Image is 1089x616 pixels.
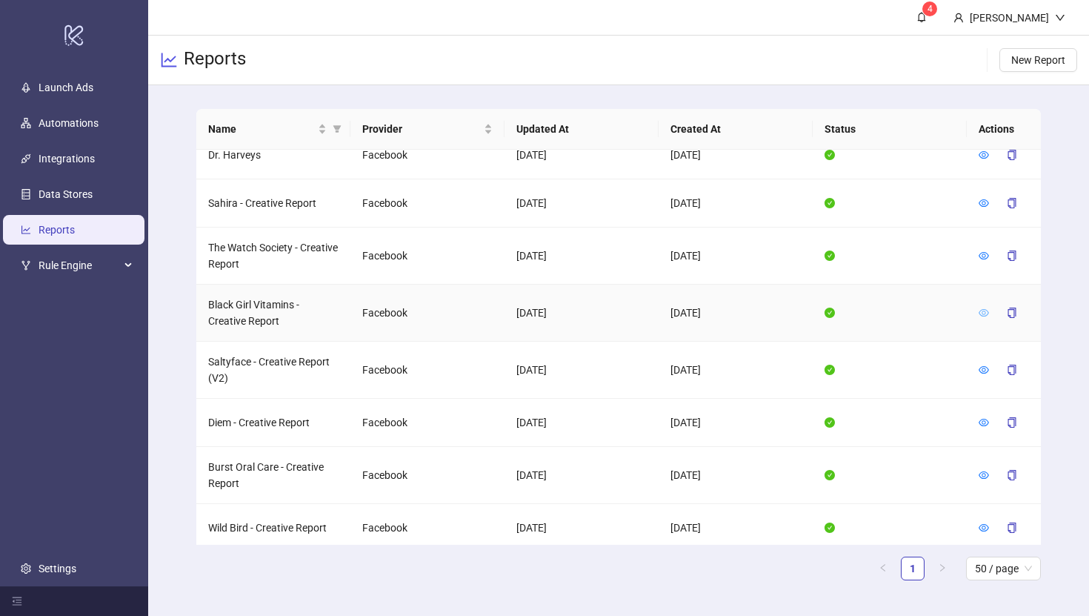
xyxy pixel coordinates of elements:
[504,131,659,179] td: [DATE]
[39,188,93,200] a: Data Stores
[350,285,504,342] td: Facebook
[160,51,178,69] span: line-chart
[350,447,504,504] td: Facebook
[504,285,659,342] td: [DATE]
[916,12,927,22] span: bell
[184,47,246,73] h3: Reports
[1007,365,1017,375] span: copy
[362,121,481,137] span: Provider
[196,131,350,179] td: Dr. Harveys
[504,228,659,285] td: [DATE]
[975,557,1032,580] span: 50 / page
[39,117,99,129] a: Automations
[928,4,933,14] span: 4
[979,198,989,208] span: eye
[825,251,835,261] span: check-circle
[979,470,989,480] span: eye
[659,131,813,179] td: [DATE]
[39,251,120,280] span: Rule Engine
[350,342,504,399] td: Facebook
[350,109,504,150] th: Provider
[659,228,813,285] td: [DATE]
[659,504,813,552] td: [DATE]
[504,447,659,504] td: [DATE]
[1007,308,1017,318] span: copy
[825,417,835,428] span: check-circle
[871,557,895,580] li: Previous Page
[979,469,989,481] a: eye
[659,399,813,447] td: [DATE]
[979,365,989,375] span: eye
[979,250,989,262] a: eye
[938,563,947,572] span: right
[196,342,350,399] td: Saltyface - Creative Report (V2)
[953,13,964,23] span: user
[999,48,1077,72] button: New Report
[659,447,813,504] td: [DATE]
[930,557,954,580] li: Next Page
[196,228,350,285] td: The Watch Society - Creative Report
[39,153,95,165] a: Integrations
[825,308,835,318] span: check-circle
[39,563,76,574] a: Settings
[995,516,1029,540] button: copy
[1011,54,1065,66] span: New Report
[504,342,659,399] td: [DATE]
[504,504,659,552] td: [DATE]
[995,244,1029,268] button: copy
[1007,523,1017,533] span: copy
[979,307,989,319] a: eye
[979,523,989,533] span: eye
[879,563,887,572] span: left
[825,198,835,208] span: check-circle
[825,150,835,160] span: check-circle
[871,557,895,580] button: left
[995,301,1029,325] button: copy
[825,365,835,375] span: check-circle
[813,109,967,150] th: Status
[12,596,22,606] span: menu-fold
[196,285,350,342] td: Black Girl Vitamins - Creative Report
[979,150,989,160] span: eye
[995,358,1029,382] button: copy
[825,470,835,480] span: check-circle
[330,118,344,140] span: filter
[659,109,813,150] th: Created At
[995,463,1029,487] button: copy
[504,399,659,447] td: [DATE]
[979,417,989,428] a: eye
[504,179,659,228] td: [DATE]
[196,447,350,504] td: Burst Oral Care - Creative Report
[1007,417,1017,428] span: copy
[922,1,937,16] sup: 4
[825,523,835,533] span: check-circle
[196,179,350,228] td: Sahira - Creative Report
[979,364,989,376] a: eye
[350,228,504,285] td: Facebook
[995,191,1029,215] button: copy
[979,197,989,209] a: eye
[504,109,659,150] th: Updated At
[995,143,1029,167] button: copy
[979,417,989,428] span: eye
[659,342,813,399] td: [DATE]
[964,10,1055,26] div: [PERSON_NAME]
[1007,251,1017,261] span: copy
[350,179,504,228] td: Facebook
[350,504,504,552] td: Facebook
[21,260,31,271] span: fork
[979,522,989,534] a: eye
[196,399,350,447] td: Diem - Creative Report
[901,557,925,580] li: 1
[333,125,342,133] span: filter
[967,109,1041,150] th: Actions
[350,131,504,179] td: Facebook
[39,82,93,93] a: Launch Ads
[196,109,350,150] th: Name
[208,121,315,137] span: Name
[1007,150,1017,160] span: copy
[930,557,954,580] button: right
[902,557,924,580] a: 1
